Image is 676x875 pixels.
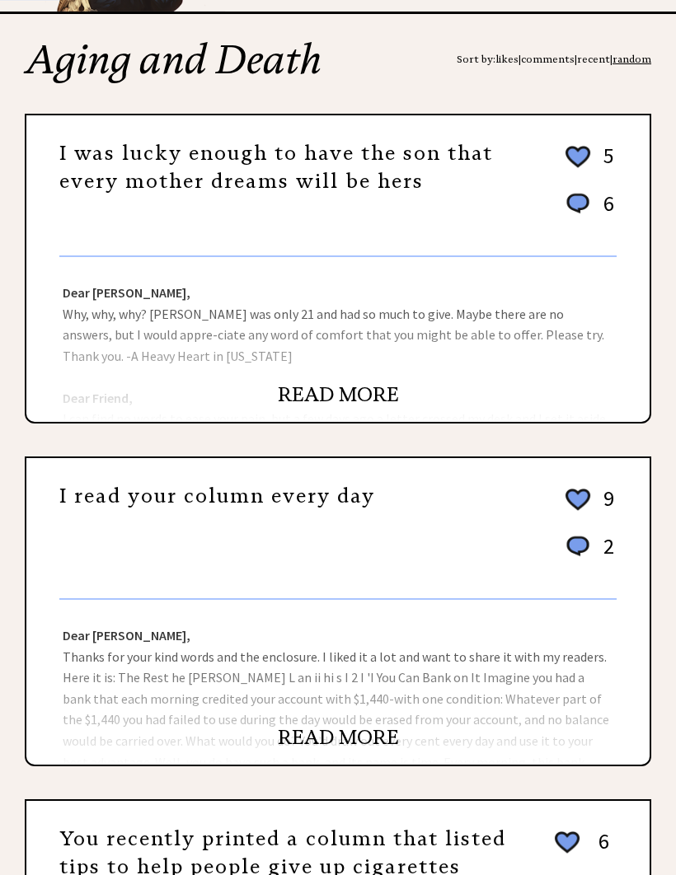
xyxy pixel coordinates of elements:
img: message_round%201.png [563,191,593,218]
td: 6 [584,828,615,874]
a: recent [577,54,610,66]
img: heart_outline%202.png [563,143,593,172]
div: Sort by: | | | [457,40,651,80]
strong: Dear [PERSON_NAME], [63,628,190,644]
a: READ MORE [278,383,399,408]
div: Thanks for your kind words and the enclosure. I liked it a lot and want to share it with my reade... [26,601,650,765]
a: likes [495,54,519,66]
td: 5 [595,143,615,189]
img: heart_outline%202.png [552,829,582,858]
img: message_round%201.png [563,534,593,560]
a: comments [521,54,575,66]
a: I read your column every day [59,484,375,509]
div: Why, why, why? [PERSON_NAME] was only 21 and had so much to give. Maybe there are no answers, but... [26,258,650,423]
a: random [613,54,651,66]
td: 6 [595,190,615,234]
td: 2 [595,533,615,577]
a: I was lucky enough to have the son that every mother dreams will be hers [59,142,493,194]
img: heart_outline%202.png [563,486,593,515]
td: 9 [595,485,615,531]
a: READ MORE [278,726,399,751]
h2: Aging and Death [25,40,651,115]
strong: Dear [PERSON_NAME], [63,285,190,302]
